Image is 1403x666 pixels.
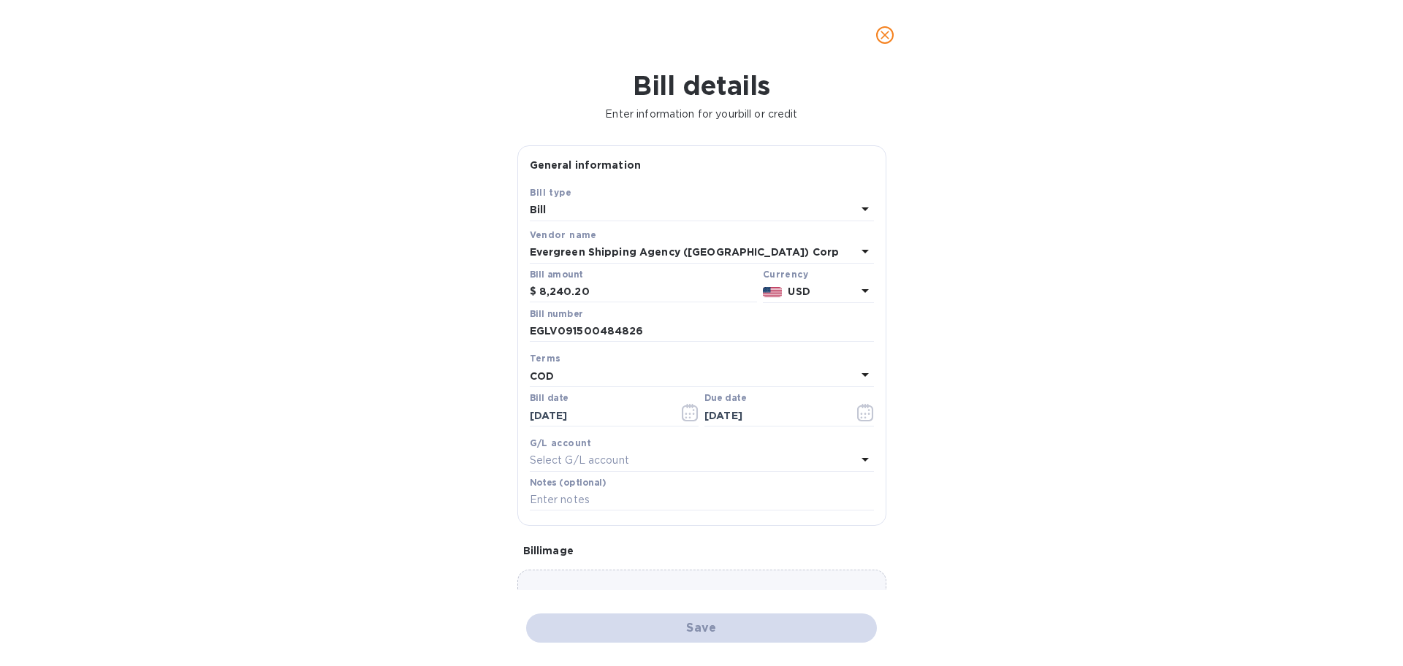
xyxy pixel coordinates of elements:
p: Enter information for your bill or credit [12,107,1391,122]
b: Terms [530,353,561,364]
p: Select G/L account [530,453,629,468]
input: $ Enter bill amount [539,281,757,303]
b: G/L account [530,437,592,448]
label: Bill number [530,310,582,318]
b: Evergreen Shipping Agency ([GEOGRAPHIC_DATA]) Corp [530,246,840,258]
h1: Bill details [12,70,1391,101]
b: Bill [530,204,547,215]
label: Notes (optional) [530,478,607,487]
img: USD [763,287,783,297]
input: Enter bill number [530,321,874,342]
b: Currency [763,269,808,280]
label: Bill date [530,394,569,403]
b: Vendor name [530,229,597,240]
input: Select date [530,405,668,426]
p: Bill image [523,543,881,558]
input: Enter notes [530,489,874,511]
button: close [867,18,902,53]
input: Due date [704,405,843,426]
b: General information [530,159,642,171]
label: Bill amount [530,270,582,279]
b: USD [788,286,810,297]
b: Bill type [530,187,572,198]
label: Due date [704,394,746,403]
div: $ [530,281,539,303]
b: COD [530,370,554,382]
